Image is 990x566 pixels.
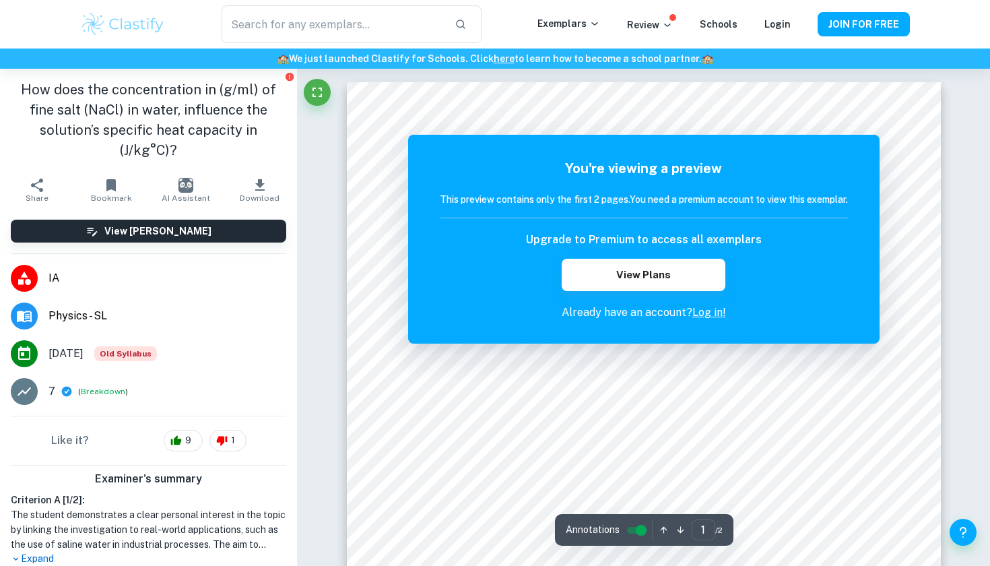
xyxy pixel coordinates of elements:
p: Already have an account? [440,305,848,321]
h1: How does the concentration in (g/ml) of fine salt (NaCl) in water, influence the solution’s speci... [11,80,286,160]
p: Review [627,18,673,32]
span: / 2 [715,524,723,536]
span: Download [240,193,279,203]
span: ( ) [78,385,128,398]
h1: The student demonstrates a clear personal interest in the topic by linking the investigation to r... [11,507,286,552]
span: 🏫 [702,53,713,64]
span: 1 [224,434,242,447]
p: Exemplars [537,16,600,31]
button: Help and Feedback [950,519,977,546]
img: AI Assistant [178,178,193,193]
button: JOIN FOR FREE [818,12,910,36]
button: Breakdown [81,385,125,398]
button: AI Assistant [149,171,223,209]
div: Starting from the May 2025 session, the Physics IA requirements have changed. It's OK to refer to... [94,346,157,361]
button: Fullscreen [304,79,331,106]
h6: Criterion A [ 1 / 2 ]: [11,493,286,507]
button: Report issue [284,71,294,82]
span: Annotations [566,523,620,537]
button: View Plans [562,259,725,291]
p: Expand [11,552,286,566]
span: 🏫 [277,53,289,64]
button: Download [223,171,297,209]
h6: Upgrade to Premium to access all exemplars [526,232,762,248]
h6: View [PERSON_NAME] [104,224,211,239]
span: IA [48,270,286,286]
p: 7 [48,383,55,400]
span: AI Assistant [162,193,210,203]
span: [DATE] [48,346,84,362]
h5: You're viewing a preview [440,158,848,179]
div: 1 [209,430,246,451]
a: Schools [700,19,737,30]
span: Old Syllabus [94,346,157,361]
a: Login [764,19,791,30]
a: Log in! [692,306,726,319]
span: 9 [178,434,199,447]
h6: Examiner's summary [5,471,292,487]
div: 9 [164,430,203,451]
span: Share [26,193,48,203]
a: here [494,53,515,64]
img: Clastify logo [80,11,166,38]
input: Search for any exemplars... [222,5,444,43]
h6: Like it? [51,433,89,449]
button: View [PERSON_NAME] [11,220,286,243]
h6: We just launched Clastify for Schools. Click to learn how to become a school partner. [3,51,987,66]
button: Bookmark [74,171,148,209]
span: Bookmark [91,193,132,203]
h6: This preview contains only the first 2 pages. You need a premium account to view this exemplar. [440,192,848,207]
span: Physics - SL [48,308,286,324]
